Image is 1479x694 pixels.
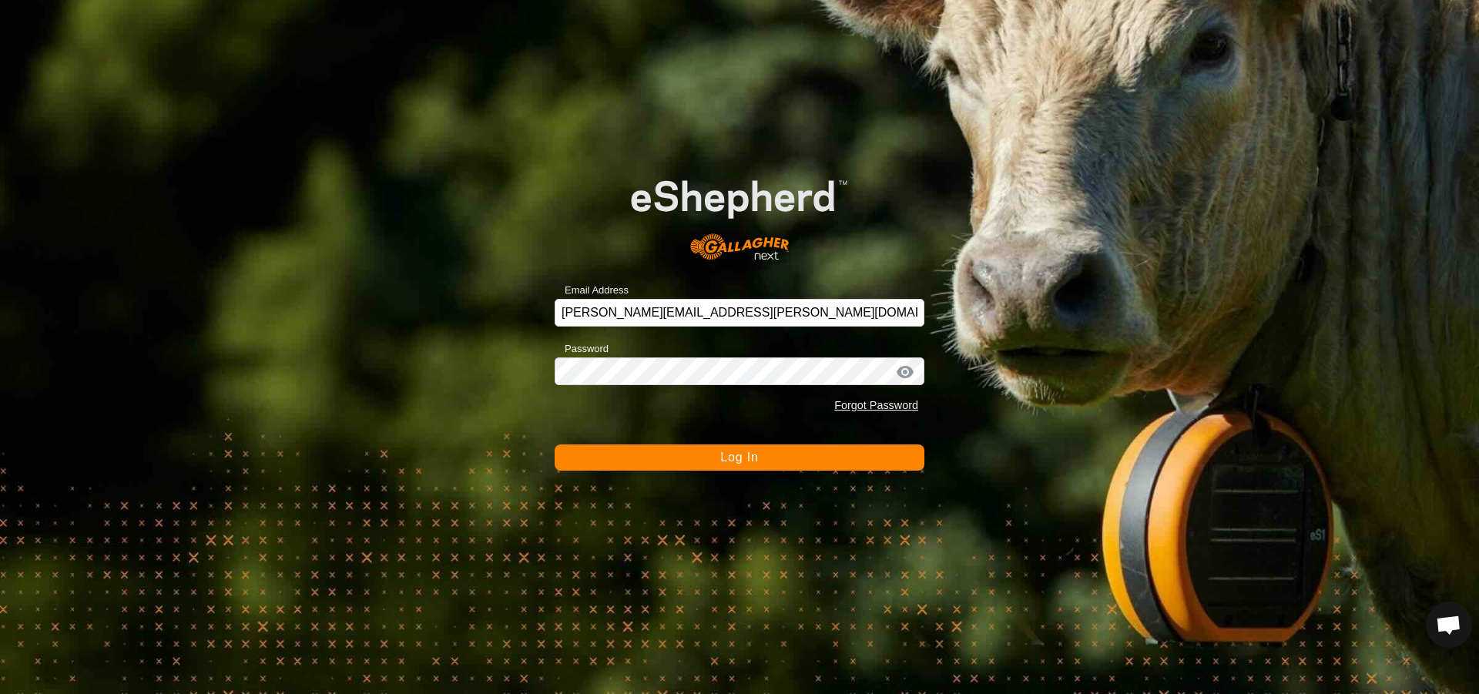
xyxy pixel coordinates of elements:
[720,451,758,464] span: Log In
[555,299,924,327] input: Email Address
[834,399,918,411] a: Forgot Password
[592,149,887,276] img: E-shepherd Logo
[1426,602,1472,648] div: Open chat
[555,283,629,298] label: Email Address
[555,444,924,471] button: Log In
[555,341,609,357] label: Password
